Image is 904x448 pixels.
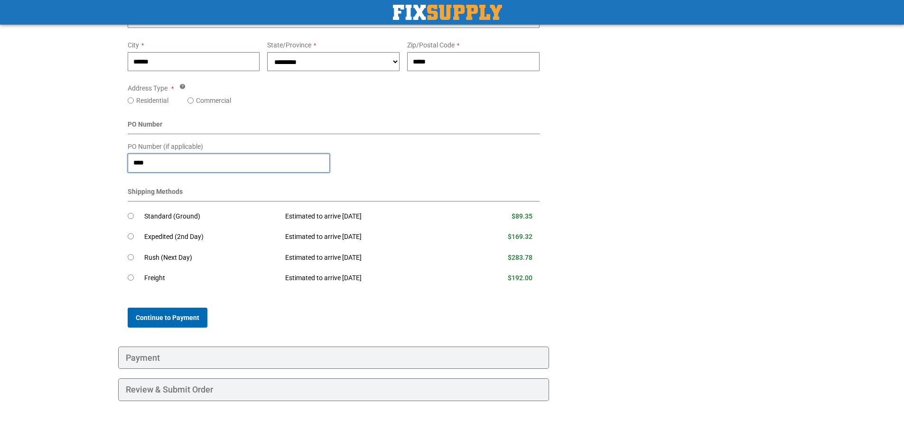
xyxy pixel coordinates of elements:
img: Fix Industrial Supply [393,5,502,20]
label: Residential [136,96,168,105]
span: Zip/Postal Code [407,41,455,49]
div: Review & Submit Order [118,378,550,401]
div: Payment [118,347,550,369]
span: Address Type [128,84,168,92]
label: Commercial [196,96,231,105]
td: Rush (Next Day) [144,247,279,268]
span: PO Number (if applicable) [128,143,203,150]
span: $169.32 [508,233,532,240]
td: Estimated to arrive [DATE] [278,268,461,289]
td: Freight [144,268,279,289]
td: Estimated to arrive [DATE] [278,247,461,268]
span: $283.78 [508,254,532,261]
td: Estimated to arrive [DATE] [278,227,461,247]
span: Continue to Payment [136,314,199,321]
a: store logo [393,5,502,20]
td: Estimated to arrive [DATE] [278,206,461,227]
span: $192.00 [508,274,532,282]
span: City [128,41,139,49]
span: State/Province [267,41,311,49]
button: Continue to Payment [128,308,207,328]
div: Shipping Methods [128,187,540,201]
td: Expedited (2nd Day) [144,227,279,247]
span: $89.35 [512,212,532,220]
td: Standard (Ground) [144,206,279,227]
div: PO Number [128,119,540,134]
